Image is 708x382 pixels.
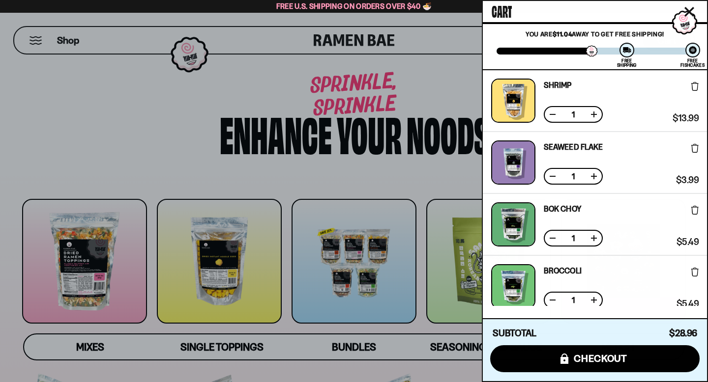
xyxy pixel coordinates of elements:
[574,353,627,364] span: checkout
[676,176,699,185] span: $3.99
[544,143,603,151] a: Seaweed Flake
[617,58,636,67] div: Free Shipping
[276,1,432,11] span: Free U.S. Shipping on Orders over $40 🍜
[492,0,512,20] span: Cart
[677,300,699,308] span: $5.49
[677,238,699,246] span: $5.49
[565,234,581,242] span: 1
[565,172,581,180] span: 1
[680,58,705,67] div: Free Fishcakes
[493,328,536,338] h4: Subtotal
[490,345,700,372] button: checkout
[544,205,581,213] a: Bok Choy
[565,296,581,304] span: 1
[565,110,581,118] span: 1
[669,327,697,339] span: $28.96
[544,81,572,89] a: Shrimp
[553,30,572,38] strong: $11.04
[544,267,582,274] a: Broccoli
[673,114,699,123] span: $13.99
[497,30,693,38] p: You are away to get Free Shipping!
[682,4,697,19] button: Close cart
